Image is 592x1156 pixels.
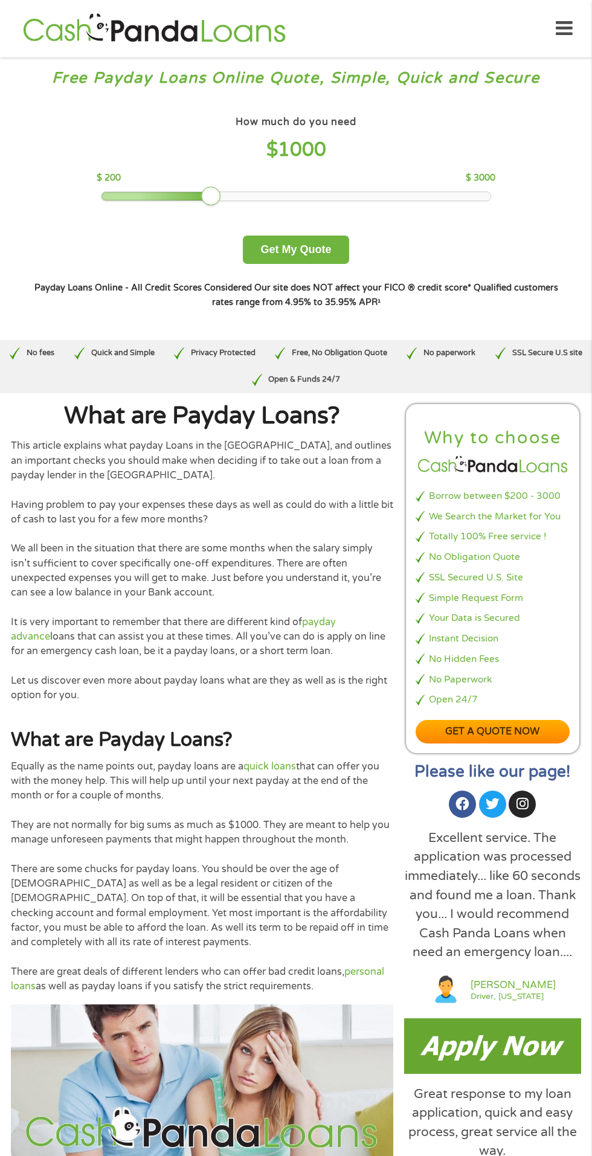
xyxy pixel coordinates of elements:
li: Open 24/7 [416,693,570,707]
li: Borrow between $200 - 3000 [416,489,570,503]
img: GetLoanNow Logo [19,11,289,46]
img: Payday loans now [404,1018,581,1073]
li: No Obligation Quote [416,550,570,564]
p: No paperwork [423,347,475,359]
li: Totally 100% Free service ! [416,530,570,544]
p: No fees [27,347,54,359]
p: $ 3000 [466,172,495,185]
p: This article explains what payday Loans in the [GEOGRAPHIC_DATA], and outlines an important check... [11,438,393,483]
a: quick loans [243,760,296,772]
li: Your Data is Secured [416,611,570,625]
h2: Why to choose [416,427,570,449]
a: [PERSON_NAME] [471,978,556,992]
h3: Free Payday Loans Online Quote, Simple, Quick and Secure [11,68,581,88]
h4: $ [97,138,495,162]
div: Excellent service. The application was processed immediately... like 60 seconds and found me a lo... [404,829,581,962]
p: There are some chucks for payday loans. You should be over the age of [DEMOGRAPHIC_DATA] as well ... [11,862,393,950]
li: No Hidden Fees [416,652,570,666]
p: Open & Funds 24/7 [268,374,340,385]
li: SSL Secured U.S. Site [416,571,570,585]
li: Simple Request Form [416,591,570,605]
li: No Paperwork [416,673,570,687]
p: Free, No Obligation Quote [292,347,387,359]
h2: What are Payday Loans? [11,728,393,753]
h4: How much do you need [236,116,356,129]
p: Having problem to pay your expenses these days as well as could do with a little bit of cash to l... [11,498,393,527]
p: Privacy Protected [191,347,256,359]
p: We all been in the situation that there are some months when the salary simply isn’t sufficient t... [11,541,393,600]
h2: Please like our page!​ [404,764,581,780]
strong: Our site does NOT affect your FICO ® credit score* [254,283,471,293]
li: Instant Decision [416,632,570,646]
p: Equally as the name points out, payday loans are a that can offer you with the money help. This w... [11,759,393,803]
a: Driver, [US_STATE] [471,992,556,1001]
h1: What are Payday Loans? [11,404,393,428]
span: 1000 [278,138,326,161]
a: Get a quote now [416,720,570,743]
p: It is very important to remember that there are different kind of loans that can assist you at th... [11,615,393,659]
p: There are great deals of different lenders who can offer bad credit loans, as well as payday loan... [11,965,393,994]
strong: Payday Loans Online - All Credit Scores Considered [34,283,252,293]
p: Let us discover even more about payday loans what are they as well as is the right option for you. [11,673,393,703]
p: They are not normally for big sums as much as $1000. They are meant to help you manage unforeseen... [11,818,393,847]
p: Quick and Simple [91,347,155,359]
button: Get My Quote [243,236,349,264]
p: SSL Secure U.S site [512,347,582,359]
li: We Search the Market for You [416,510,570,524]
p: $ 200 [97,172,121,185]
strong: Qualified customers rates range from 4.95% to 35.95% APR¹ [212,283,558,307]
